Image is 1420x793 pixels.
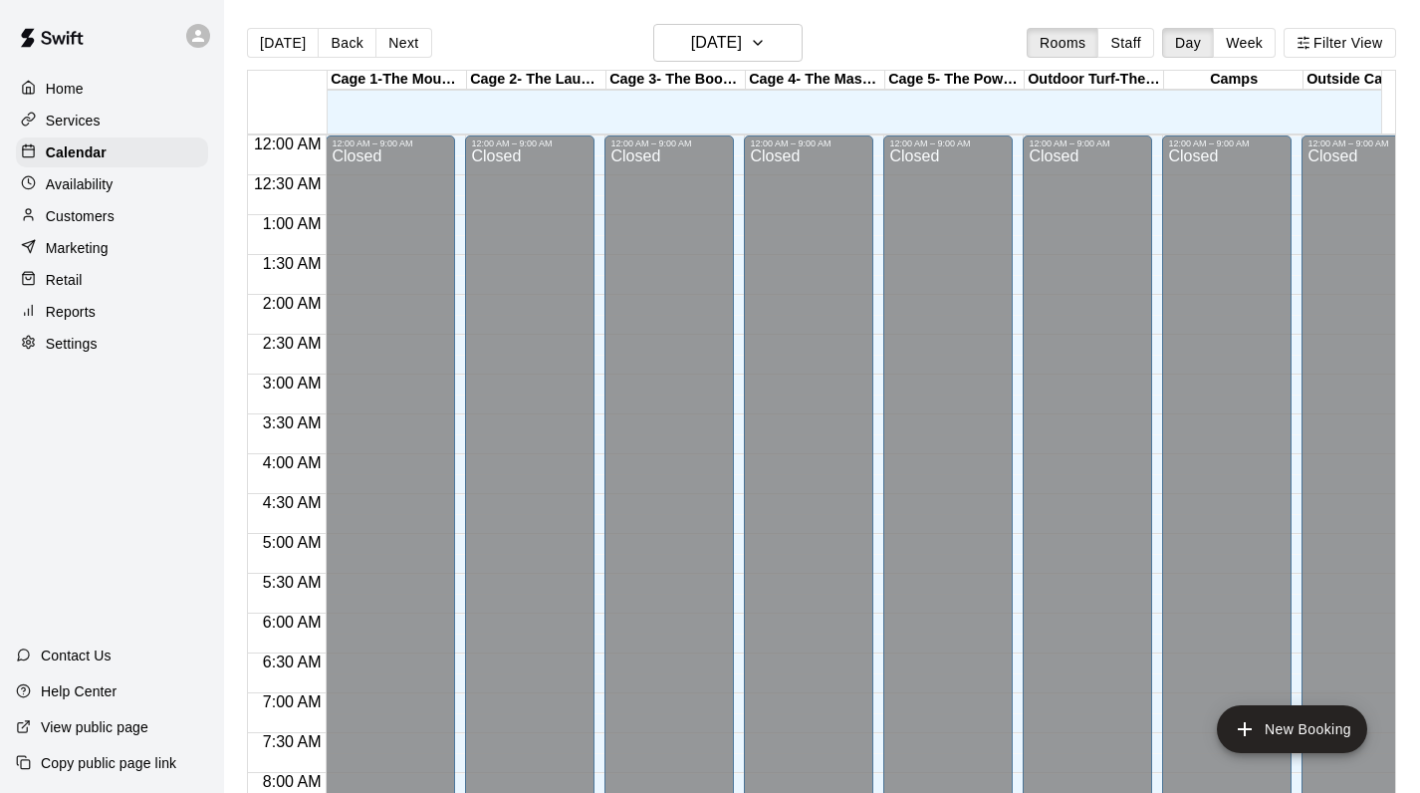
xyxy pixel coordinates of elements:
[16,265,208,295] a: Retail
[606,71,746,90] div: Cage 3- The Boom Box
[1029,138,1146,148] div: 12:00 AM – 9:00 AM
[41,717,148,737] p: View public page
[750,138,867,148] div: 12:00 AM – 9:00 AM
[46,111,101,131] p: Services
[258,574,327,591] span: 5:30 AM
[1027,28,1098,58] button: Rooms
[46,238,109,258] p: Marketing
[1025,71,1164,90] div: Outdoor Turf-The Yard
[41,681,117,701] p: Help Center
[653,24,803,62] button: [DATE]
[16,201,208,231] a: Customers
[16,137,208,167] a: Calendar
[258,654,327,670] span: 6:30 AM
[258,534,327,551] span: 5:00 AM
[258,494,327,511] span: 4:30 AM
[46,206,115,226] p: Customers
[746,71,885,90] div: Cage 4- The Mash Zone
[16,329,208,359] a: Settings
[16,74,208,104] a: Home
[16,297,208,327] a: Reports
[46,79,84,99] p: Home
[16,233,208,263] a: Marketing
[691,29,742,57] h6: [DATE]
[258,375,327,392] span: 3:00 AM
[258,295,327,312] span: 2:00 AM
[249,135,327,152] span: 12:00 AM
[258,335,327,352] span: 2:30 AM
[258,414,327,431] span: 3:30 AM
[1168,138,1286,148] div: 12:00 AM – 9:00 AM
[889,138,1007,148] div: 12:00 AM – 9:00 AM
[46,302,96,322] p: Reports
[41,646,112,665] p: Contact Us
[1097,28,1154,58] button: Staff
[332,138,449,148] div: 12:00 AM – 9:00 AM
[1284,28,1395,58] button: Filter View
[467,71,606,90] div: Cage 2- The Launch Pad
[610,138,728,148] div: 12:00 AM – 9:00 AM
[46,334,98,354] p: Settings
[258,693,327,710] span: 7:00 AM
[885,71,1025,90] div: Cage 5- The Power Alley
[258,215,327,232] span: 1:00 AM
[46,270,83,290] p: Retail
[1213,28,1276,58] button: Week
[41,753,176,773] p: Copy public page link
[258,255,327,272] span: 1:30 AM
[247,28,319,58] button: [DATE]
[16,106,208,135] a: Services
[471,138,589,148] div: 12:00 AM – 9:00 AM
[46,142,107,162] p: Calendar
[46,174,114,194] p: Availability
[258,614,327,631] span: 6:00 AM
[258,454,327,471] span: 4:00 AM
[1162,28,1214,58] button: Day
[258,733,327,750] span: 7:30 AM
[249,175,327,192] span: 12:30 AM
[258,773,327,790] span: 8:00 AM
[318,28,376,58] button: Back
[328,71,467,90] div: Cage 1-The Mound Lab
[375,28,431,58] button: Next
[16,169,208,199] a: Availability
[1217,705,1367,753] button: add
[1164,71,1303,90] div: Camps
